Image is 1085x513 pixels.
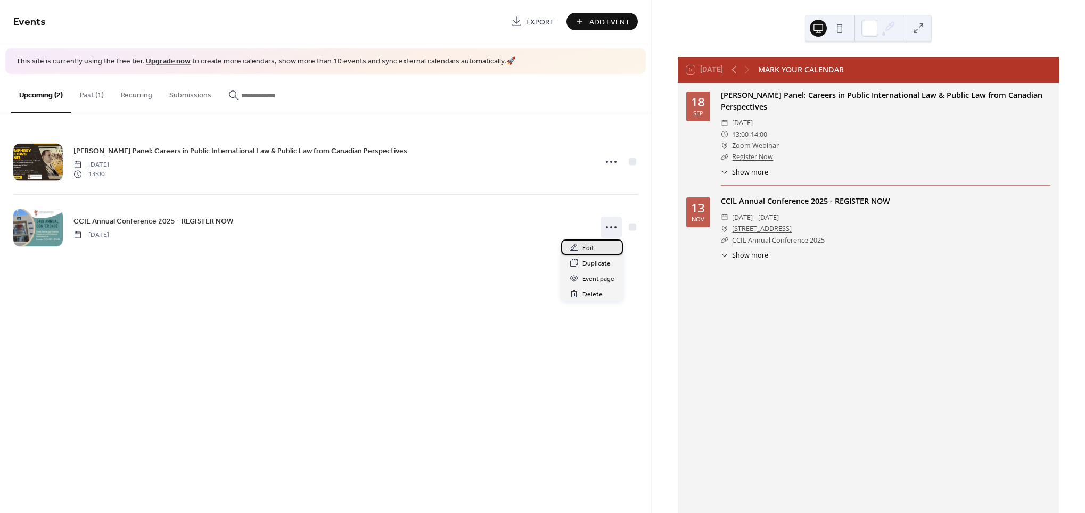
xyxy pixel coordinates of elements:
[73,160,109,169] span: [DATE]
[721,117,728,128] div: ​
[721,129,728,140] div: ​
[526,16,554,28] span: Export
[732,129,749,140] span: 13:00
[73,215,233,227] a: CCIL Annual Conference 2025 - REGISTER NOW
[721,251,769,261] button: ​Show more
[582,258,611,269] span: Duplicate
[691,96,705,109] div: 18
[732,236,825,245] a: CCIL Annual Conference 2025
[146,54,191,69] a: Upgrade now
[732,140,779,151] span: Zoom Webinar
[721,90,1042,112] a: [PERSON_NAME] Panel: Careers in Public International Law & Public Law from Canadian Perspectives
[566,13,638,30] button: Add Event
[749,129,751,140] span: -
[751,129,767,140] span: 14:00
[721,151,728,162] div: ​
[112,74,161,112] button: Recurring
[732,212,779,223] span: [DATE] - [DATE]
[721,235,728,246] div: ​
[161,74,220,112] button: Submissions
[589,16,630,28] span: Add Event
[721,212,728,223] div: ​
[582,289,603,300] span: Delete
[732,117,753,128] span: [DATE]
[73,216,233,227] span: CCIL Annual Conference 2025 - REGISTER NOW
[503,13,562,30] a: Export
[691,202,705,214] div: 13
[732,168,768,178] span: Show more
[13,12,46,32] span: Events
[582,274,614,285] span: Event page
[758,64,844,76] div: MARK YOUR CALENDAR
[721,196,890,206] a: CCIL Annual Conference 2025 - REGISTER NOW
[732,152,773,161] a: Register Now
[73,230,109,239] span: [DATE]
[582,243,594,254] span: Edit
[692,216,704,222] div: Nov
[11,74,71,113] button: Upcoming (2)
[693,110,703,116] div: Sep
[732,251,768,261] span: Show more
[721,168,728,178] div: ​
[721,251,728,261] div: ​
[16,56,515,67] span: This site is currently using the free tier. to create more calendars, show more than 10 events an...
[71,74,112,112] button: Past (1)
[721,168,769,178] button: ​Show more
[721,223,728,234] div: ​
[73,170,109,179] span: 13:00
[73,145,407,157] a: [PERSON_NAME] Panel: Careers in Public International Law & Public Law from Canadian Perspectives
[721,140,728,151] div: ​
[732,223,792,234] a: [STREET_ADDRESS]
